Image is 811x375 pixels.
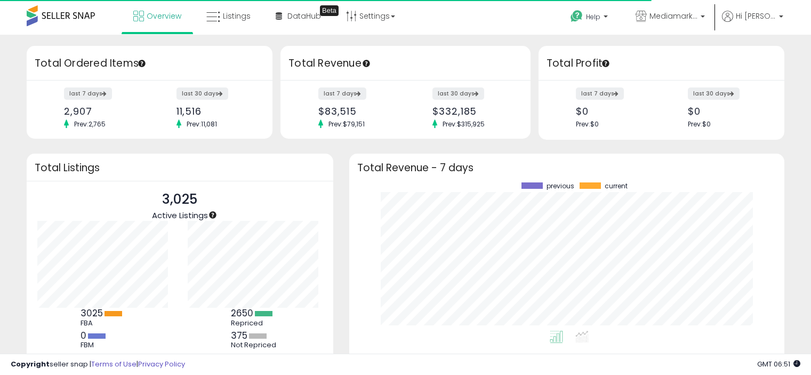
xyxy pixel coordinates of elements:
div: Repriced [231,319,279,328]
h3: Total Listings [35,164,325,172]
span: DataHub [287,11,321,21]
div: Tooltip anchor [362,59,371,68]
span: Hi [PERSON_NAME] [736,11,776,21]
span: Prev: $315,925 [437,119,490,129]
div: 2,907 [64,106,141,117]
span: previous [547,182,574,190]
span: Prev: $79,151 [323,119,370,129]
span: Active Listings [152,210,208,221]
div: $83,515 [318,106,398,117]
p: 3,025 [152,189,208,210]
div: Tooltip anchor [137,59,147,68]
span: Prev: $0 [576,119,599,129]
b: 375 [231,329,247,342]
h3: Total Profit [547,56,776,71]
div: 11,516 [176,106,254,117]
strong: Copyright [11,359,50,369]
div: Not Repriced [231,341,279,349]
b: 3025 [81,307,103,320]
div: Tooltip anchor [320,5,339,16]
label: last 30 days [688,87,740,100]
h3: Total Revenue [288,56,523,71]
div: Tooltip anchor [208,210,218,220]
div: seller snap | | [11,360,185,370]
b: 0 [81,329,86,342]
div: $332,185 [432,106,512,117]
i: Get Help [570,10,583,23]
span: 2025-10-10 06:51 GMT [757,359,800,369]
span: Overview [147,11,181,21]
label: last 30 days [176,87,228,100]
span: Prev: 11,081 [181,119,222,129]
span: current [605,182,628,190]
label: last 7 days [318,87,366,100]
label: last 7 days [64,87,112,100]
div: Tooltip anchor [601,59,611,68]
a: Help [562,2,619,35]
label: last 7 days [576,87,624,100]
label: last 30 days [432,87,484,100]
a: Terms of Use [91,359,136,369]
div: $0 [688,106,765,117]
span: Listings [223,11,251,21]
span: Prev: $0 [688,119,711,129]
div: FBM [81,341,129,349]
b: 2650 [231,307,253,320]
div: $0 [576,106,653,117]
h3: Total Ordered Items [35,56,264,71]
span: Prev: 2,765 [69,119,111,129]
div: FBA [81,319,129,328]
span: Help [586,12,600,21]
a: Hi [PERSON_NAME] [722,11,783,35]
h3: Total Revenue - 7 days [357,164,776,172]
a: Privacy Policy [138,359,185,369]
span: Mediamarkstore [649,11,697,21]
